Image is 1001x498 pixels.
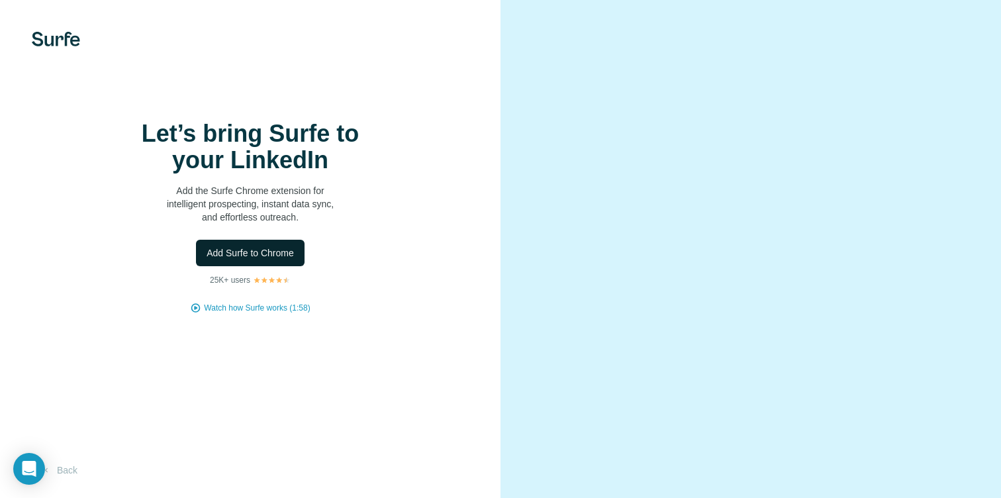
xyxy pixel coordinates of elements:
[13,453,45,485] div: Open Intercom Messenger
[253,276,291,284] img: Rating Stars
[118,184,383,224] p: Add the Surfe Chrome extension for intelligent prospecting, instant data sync, and effortless out...
[32,458,87,482] button: Back
[118,121,383,174] h1: Let’s bring Surfe to your LinkedIn
[196,240,305,266] button: Add Surfe to Chrome
[204,302,310,314] button: Watch how Surfe works (1:58)
[32,32,80,46] img: Surfe's logo
[207,246,294,260] span: Add Surfe to Chrome
[210,274,250,286] p: 25K+ users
